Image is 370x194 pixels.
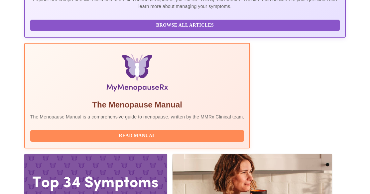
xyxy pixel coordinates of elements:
[37,132,238,140] span: Read Manual
[30,99,244,110] h5: The Menopause Manual
[30,22,341,28] a: Browse All Articles
[30,113,244,120] p: The Menopause Manual is a comprehensive guide to menopause, written by the MMRx Clinical team.
[30,20,340,31] button: Browse All Articles
[30,132,246,138] a: Read Manual
[30,130,244,142] button: Read Manual
[64,54,210,94] img: Menopause Manual
[37,21,333,30] span: Browse All Articles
